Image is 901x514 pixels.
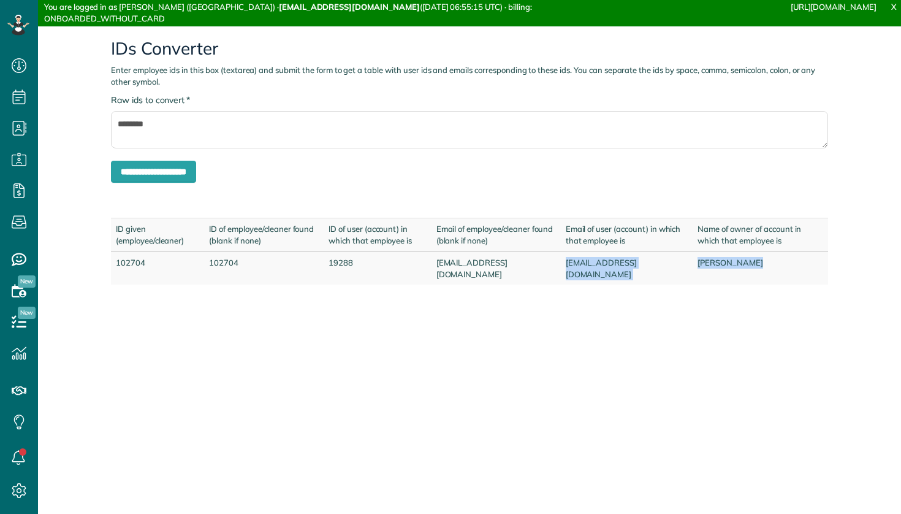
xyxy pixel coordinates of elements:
td: ID given (employee/cleaner) [111,218,204,252]
strong: [EMAIL_ADDRESS][DOMAIN_NAME] [279,2,420,12]
td: Email of employee/cleaner found (blank if none) [431,218,561,252]
td: [EMAIL_ADDRESS][DOMAIN_NAME] [431,251,561,285]
td: 102704 [111,251,204,285]
td: ID of employee/cleaner found (blank if none) [204,218,324,252]
td: ID of user (account) in which that employee is [324,218,431,252]
span: New [18,275,36,288]
span: New [18,307,36,319]
td: Name of owner of account in which that employee is [693,218,828,252]
td: [PERSON_NAME] [693,251,828,285]
h2: IDs Converter [111,39,828,58]
td: Email of user (account) in which that employee is [561,218,693,252]
td: 102704 [204,251,324,285]
label: Raw ids to convert [111,94,190,106]
a: [URL][DOMAIN_NAME] [791,2,876,12]
td: 19288 [324,251,431,285]
p: Enter employee ids in this box (textarea) and submit the form to get a table with user ids and em... [111,64,828,88]
td: [EMAIL_ADDRESS][DOMAIN_NAME] [561,251,693,285]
